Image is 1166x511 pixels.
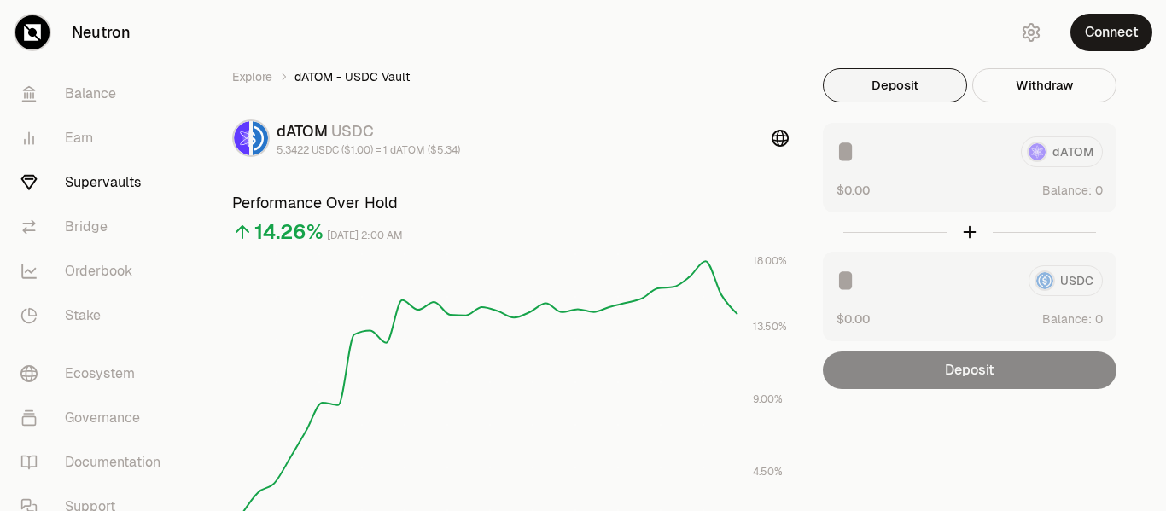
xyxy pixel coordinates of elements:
[7,160,184,205] a: Supervaults
[254,218,324,246] div: 14.26%
[7,205,184,249] a: Bridge
[253,121,268,155] img: USDC Logo
[7,72,184,116] a: Balance
[753,392,783,406] tspan: 9.00%
[277,143,460,157] div: 5.3422 USDC ($1.00) = 1 dATOM ($5.34)
[232,68,789,85] nav: breadcrumb
[1042,311,1092,328] span: Balance:
[331,121,374,141] span: USDC
[837,181,870,199] button: $0.00
[294,68,410,85] span: dATOM - USDC Vault
[7,293,184,338] a: Stake
[7,396,184,440] a: Governance
[277,119,460,143] div: dATOM
[7,116,184,160] a: Earn
[1042,182,1092,199] span: Balance:
[972,68,1116,102] button: Withdraw
[327,226,403,246] div: [DATE] 2:00 AM
[232,68,272,85] a: Explore
[753,320,787,334] tspan: 13.50%
[7,249,184,293] a: Orderbook
[1070,14,1152,51] button: Connect
[753,465,783,479] tspan: 4.50%
[7,351,184,396] a: Ecosystem
[234,121,249,155] img: dATOM Logo
[837,310,870,328] button: $0.00
[823,68,967,102] button: Deposit
[7,440,184,485] a: Documentation
[232,191,789,215] h3: Performance Over Hold
[753,254,787,268] tspan: 18.00%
